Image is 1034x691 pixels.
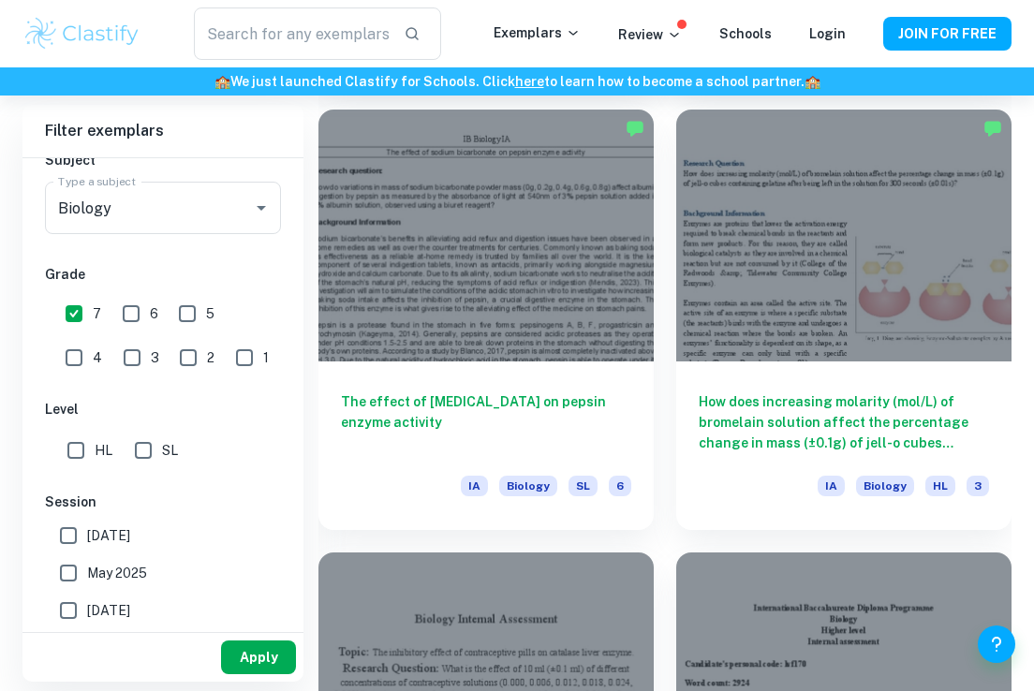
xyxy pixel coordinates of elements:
[461,476,488,496] span: IA
[978,625,1015,663] button: Help and Feedback
[856,476,914,496] span: Biology
[45,150,281,170] h6: Subject
[925,476,955,496] span: HL
[95,440,112,461] span: HL
[214,74,230,89] span: 🏫
[626,119,644,138] img: Marked
[609,476,631,496] span: 6
[150,303,158,324] span: 6
[93,347,102,368] span: 4
[318,110,654,530] a: The effect of [MEDICAL_DATA] on pepsin enzyme activityIABiologySL6
[983,119,1002,138] img: Marked
[805,74,820,89] span: 🏫
[719,26,772,41] a: Schools
[248,195,274,221] button: Open
[194,7,388,60] input: Search for any exemplars...
[618,24,682,45] p: Review
[676,110,1012,530] a: How does increasing molarity (mol/L) of bromelain solution affect the percentage change in mass (...
[699,391,989,453] h6: How does increasing molarity (mol/L) of bromelain solution affect the percentage change in mass (...
[494,22,581,43] p: Exemplars
[206,303,214,324] span: 5
[45,264,281,285] h6: Grade
[87,600,130,621] span: [DATE]
[515,74,544,89] a: here
[221,640,296,674] button: Apply
[818,476,845,496] span: IA
[22,15,141,52] img: Clastify logo
[207,347,214,368] span: 2
[499,476,557,496] span: Biology
[87,563,147,583] span: May 2025
[87,525,130,546] span: [DATE]
[569,476,598,496] span: SL
[967,476,989,496] span: 3
[162,440,178,461] span: SL
[809,26,846,41] a: Login
[58,173,136,189] label: Type a subject
[263,347,269,368] span: 1
[4,71,1030,92] h6: We just launched Clastify for Schools. Click to learn how to become a school partner.
[22,105,303,157] h6: Filter exemplars
[93,303,101,324] span: 7
[883,17,1012,51] button: JOIN FOR FREE
[151,347,159,368] span: 3
[341,391,631,453] h6: The effect of [MEDICAL_DATA] on pepsin enzyme activity
[45,492,281,512] h6: Session
[45,399,281,419] h6: Level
